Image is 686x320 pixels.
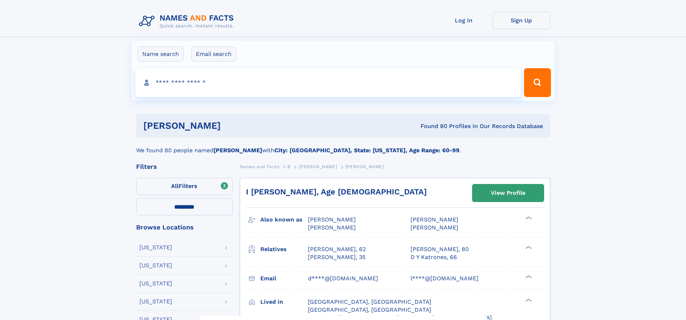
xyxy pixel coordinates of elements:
[345,164,384,169] span: [PERSON_NAME]
[274,147,459,154] b: City: [GEOGRAPHIC_DATA], State: [US_STATE], Age Range: 60-99
[260,272,308,285] h3: Email
[299,162,337,171] a: [PERSON_NAME]
[260,214,308,226] h3: Also known as
[493,12,550,29] a: Sign Up
[308,224,356,231] span: [PERSON_NAME]
[411,253,457,261] a: D Y Katrones, 66
[139,299,172,304] div: [US_STATE]
[260,296,308,308] h3: Lived in
[524,245,532,250] div: ❯
[246,187,427,196] a: I [PERSON_NAME], Age [DEMOGRAPHIC_DATA]
[320,122,543,130] div: Found 80 Profiles In Our Records Database
[308,216,356,223] span: [PERSON_NAME]
[411,216,458,223] span: [PERSON_NAME]
[260,243,308,255] h3: Relatives
[136,12,240,31] img: Logo Names and Facts
[136,224,233,231] div: Browse Locations
[472,184,544,202] a: View Profile
[287,162,291,171] a: B
[214,147,262,154] b: [PERSON_NAME]
[138,47,184,62] label: Name search
[135,68,521,97] input: search input
[308,253,366,261] a: [PERSON_NAME], 35
[491,185,525,201] div: View Profile
[139,245,172,250] div: [US_STATE]
[308,306,431,313] span: [GEOGRAPHIC_DATA], [GEOGRAPHIC_DATA]
[524,298,532,302] div: ❯
[139,281,172,286] div: [US_STATE]
[136,137,550,155] div: We found 80 people named with .
[136,178,233,195] label: Filters
[435,12,493,29] a: Log In
[524,216,532,220] div: ❯
[299,164,337,169] span: [PERSON_NAME]
[191,47,236,62] label: Email search
[411,245,469,253] a: [PERSON_NAME], 80
[524,68,551,97] button: Search Button
[287,164,291,169] span: B
[171,183,179,189] span: All
[308,298,431,305] span: [GEOGRAPHIC_DATA], [GEOGRAPHIC_DATA]
[240,162,279,171] a: Names and Facts
[136,163,233,170] div: Filters
[139,263,172,268] div: [US_STATE]
[411,224,458,231] span: [PERSON_NAME]
[524,274,532,279] div: ❯
[308,245,366,253] a: [PERSON_NAME], 62
[143,121,321,130] h1: [PERSON_NAME]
